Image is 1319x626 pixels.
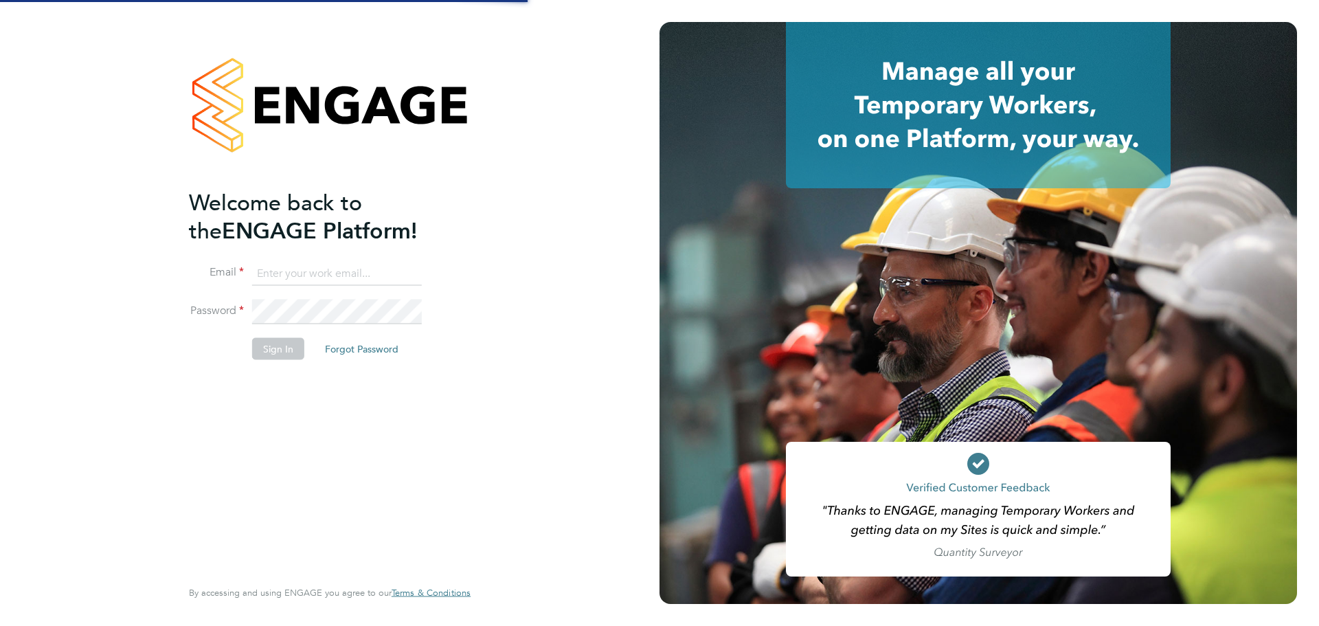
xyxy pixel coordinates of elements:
button: Sign In [252,338,304,360]
label: Password [189,304,244,318]
input: Enter your work email... [252,261,422,286]
h2: ENGAGE Platform! [189,188,457,245]
span: Welcome back to the [189,189,362,244]
label: Email [189,265,244,280]
a: Terms & Conditions [392,588,471,599]
button: Forgot Password [314,338,409,360]
span: By accessing and using ENGAGE you agree to our [189,587,471,599]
